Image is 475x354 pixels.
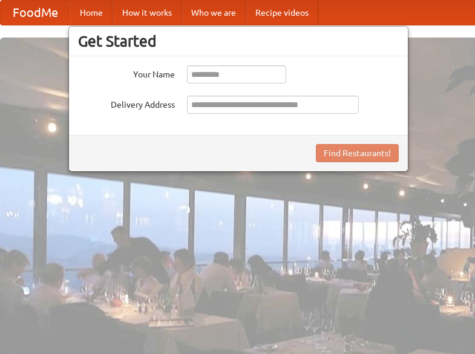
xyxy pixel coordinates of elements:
[1,1,70,25] a: FoodMe
[316,144,399,162] button: Find Restaurants!
[182,1,246,25] a: Who we are
[113,1,182,25] a: How it works
[78,96,175,111] label: Delivery Address
[78,65,175,80] label: Your Name
[70,1,113,25] a: Home
[246,1,318,25] a: Recipe videos
[78,32,399,50] h3: Get Started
